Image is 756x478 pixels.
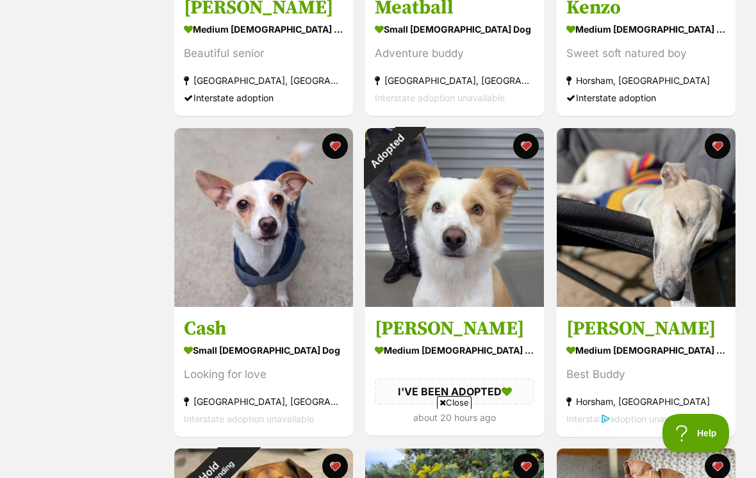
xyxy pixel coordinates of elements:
div: Horsham, [GEOGRAPHIC_DATA] [566,392,726,409]
span: Interstate adoption unavailable [566,413,696,424]
div: [GEOGRAPHIC_DATA], [GEOGRAPHIC_DATA] [375,72,534,89]
iframe: Help Scout Beacon - Open [662,414,730,452]
div: Best Buddy [566,365,726,383]
img: Marshall [365,128,544,307]
span: Close [437,396,472,409]
div: medium [DEMOGRAPHIC_DATA] Dog [375,340,534,359]
div: Sweet soft natured boy [566,45,726,62]
div: Adventure buddy [375,45,534,62]
a: [PERSON_NAME] medium [DEMOGRAPHIC_DATA] Dog I'VE BEEN ADOPTED about 20 hours ago favourite [365,306,544,435]
a: [PERSON_NAME] medium [DEMOGRAPHIC_DATA] Dog Best Buddy Horsham, [GEOGRAPHIC_DATA] Interstate adop... [557,306,735,436]
div: Interstate adoption [184,89,343,106]
div: medium [DEMOGRAPHIC_DATA] Dog [184,20,343,38]
div: [GEOGRAPHIC_DATA], [GEOGRAPHIC_DATA] [184,72,343,89]
div: medium [DEMOGRAPHIC_DATA] Dog [566,20,726,38]
div: Looking for love [184,365,343,383]
a: Cash small [DEMOGRAPHIC_DATA] Dog Looking for love [GEOGRAPHIC_DATA], [GEOGRAPHIC_DATA] Interstat... [174,306,353,436]
h3: [PERSON_NAME] [375,316,534,340]
span: Interstate adoption unavailable [375,92,505,103]
button: favourite [322,133,348,159]
img: Cash [174,128,353,307]
button: favourite [705,133,730,159]
button: favourite [514,133,539,159]
div: medium [DEMOGRAPHIC_DATA] Dog [566,340,726,359]
div: Interstate adoption [566,89,726,106]
a: Adopted [365,297,544,309]
div: Adopted [349,111,427,190]
div: [GEOGRAPHIC_DATA], [GEOGRAPHIC_DATA] [184,392,343,409]
iframe: Advertisement [145,414,611,472]
div: small [DEMOGRAPHIC_DATA] Dog [375,20,534,38]
div: Beautiful senior [184,45,343,62]
h3: [PERSON_NAME] [566,316,726,340]
div: Horsham, [GEOGRAPHIC_DATA] [566,72,726,89]
img: Louie [557,128,735,307]
div: I'VE BEEN ADOPTED [375,377,534,404]
div: small [DEMOGRAPHIC_DATA] Dog [184,340,343,359]
h3: Cash [184,316,343,340]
